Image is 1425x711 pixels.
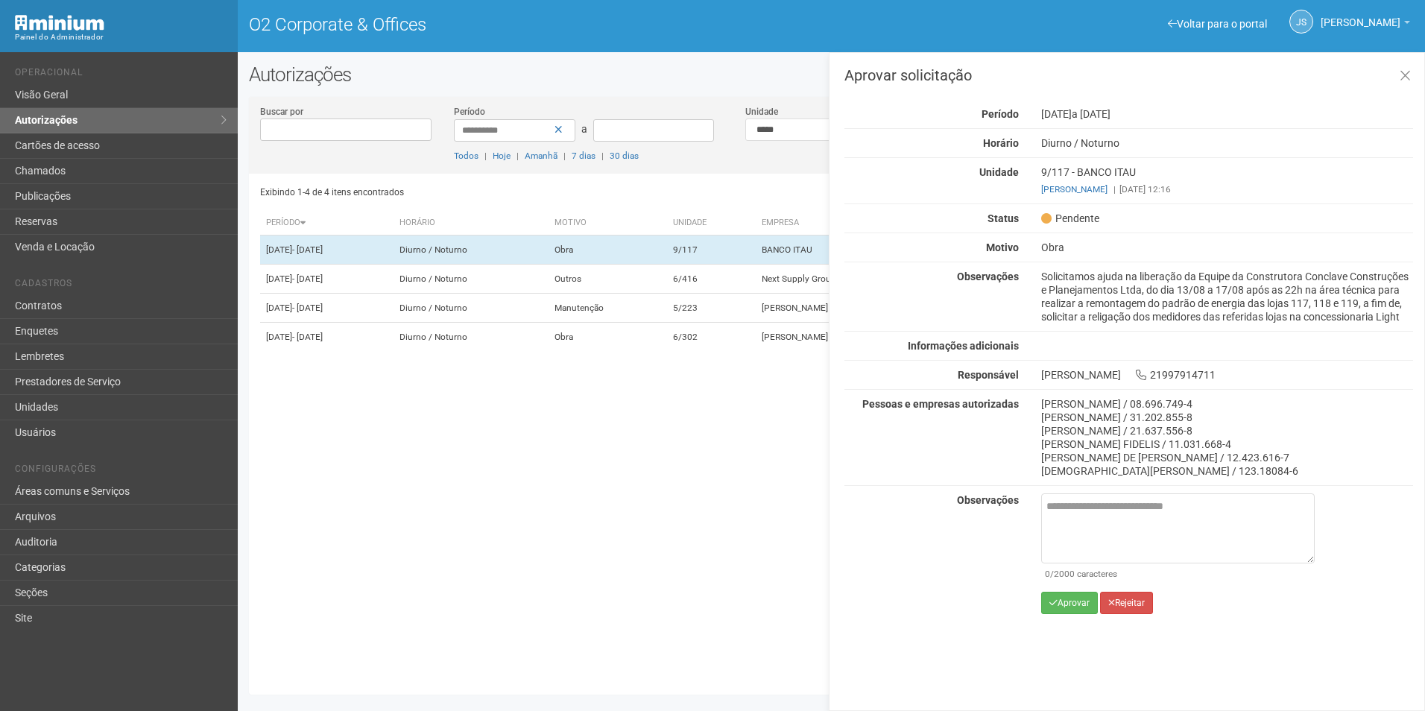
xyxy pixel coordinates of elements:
[601,151,604,161] span: |
[394,265,549,294] td: Diurno / Noturno
[454,105,485,118] label: Período
[983,137,1019,149] strong: Horário
[756,236,1046,265] td: BANCO ITAU
[1390,60,1421,92] a: Fechar
[667,265,756,294] td: 6/416
[1041,424,1413,437] div: [PERSON_NAME] / 21.637.556-8
[260,265,394,294] td: [DATE]
[1041,437,1413,451] div: [PERSON_NAME] FIDELIS / 11.031.668-4
[292,274,323,284] span: - [DATE]
[563,151,566,161] span: |
[1041,212,1099,225] span: Pendente
[1030,165,1424,196] div: 9/117 - BANCO ITAU
[756,265,1046,294] td: Next Supply Group
[249,15,821,34] h1: O2 Corporate & Offices
[667,236,756,265] td: 9/117
[1100,592,1153,614] button: Rejeitar
[957,494,1019,506] strong: Observações
[260,105,303,118] label: Buscar por
[15,67,227,83] li: Operacional
[1030,368,1424,382] div: [PERSON_NAME] 21997914711
[1041,397,1413,411] div: [PERSON_NAME] / 08.696.749-4
[667,294,756,323] td: 5/223
[549,236,668,265] td: Obra
[610,151,639,161] a: 30 dias
[756,323,1046,352] td: [PERSON_NAME] ADVOGADOS
[862,398,1019,410] strong: Pessoas e empresas autorizadas
[484,151,487,161] span: |
[1030,107,1424,121] div: [DATE]
[745,105,778,118] label: Unidade
[667,211,756,236] th: Unidade
[1041,183,1413,196] div: [DATE] 12:16
[516,151,519,161] span: |
[1168,18,1267,30] a: Voltar para o portal
[394,323,549,352] td: Diurno / Noturno
[1041,451,1413,464] div: [PERSON_NAME] DE [PERSON_NAME] / 12.423.616-7
[493,151,511,161] a: Hoje
[394,294,549,323] td: Diurno / Noturno
[260,294,394,323] td: [DATE]
[1041,592,1098,614] button: Aprovar
[15,31,227,44] div: Painel do Administrador
[667,323,756,352] td: 6/302
[756,211,1046,236] th: Empresa
[1030,241,1424,254] div: Obra
[394,211,549,236] th: Horário
[1041,411,1413,424] div: [PERSON_NAME] / 31.202.855-8
[1045,567,1311,581] div: /2000 caracteres
[1030,136,1424,150] div: Diurno / Noturno
[908,340,1019,352] strong: Informações adicionais
[292,332,323,342] span: - [DATE]
[986,241,1019,253] strong: Motivo
[292,244,323,255] span: - [DATE]
[549,265,668,294] td: Outros
[958,369,1019,381] strong: Responsável
[982,108,1019,120] strong: Período
[1072,108,1110,120] span: a [DATE]
[1041,184,1108,195] a: [PERSON_NAME]
[581,123,587,135] span: a
[15,15,104,31] img: Minium
[15,464,227,479] li: Configurações
[1289,10,1313,34] a: JS
[979,166,1019,178] strong: Unidade
[957,271,1019,282] strong: Observações
[1113,184,1116,195] span: |
[292,303,323,313] span: - [DATE]
[260,181,827,203] div: Exibindo 1-4 de 4 itens encontrados
[549,211,668,236] th: Motivo
[260,323,394,352] td: [DATE]
[844,68,1413,83] h3: Aprovar solicitação
[15,278,227,294] li: Cadastros
[260,211,394,236] th: Período
[1045,569,1050,579] span: 0
[260,236,394,265] td: [DATE]
[1321,2,1400,28] span: Jeferson Souza
[756,294,1046,323] td: [PERSON_NAME] Psicóloga Clínica
[549,323,668,352] td: Obra
[1030,270,1424,323] div: Solicitamos ajuda na liberação da Equipe da Construtora Conclave Construções e Planejamentos Ltda...
[988,212,1019,224] strong: Status
[394,236,549,265] td: Diurno / Noturno
[572,151,595,161] a: 7 dias
[454,151,478,161] a: Todos
[549,294,668,323] td: Manutenção
[525,151,557,161] a: Amanhã
[249,63,1414,86] h2: Autorizações
[1041,464,1413,478] div: [DEMOGRAPHIC_DATA][PERSON_NAME] / 123.18084-6
[1321,19,1410,31] a: [PERSON_NAME]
